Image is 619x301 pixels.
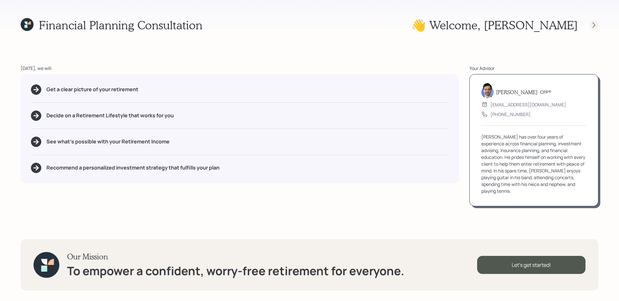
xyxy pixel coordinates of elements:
[67,264,404,278] h1: To empower a confident, worry-free retirement for everyone.
[39,18,202,32] h1: Financial Planning Consultation
[67,252,404,261] h3: Our Mission
[490,101,566,108] div: [EMAIL_ADDRESS][DOMAIN_NAME]
[496,89,537,95] h5: [PERSON_NAME]
[46,112,174,119] h5: Decide on a Retirement Lifestyle that works for you
[477,256,585,274] div: Let's get started!
[469,65,598,72] div: Your Advisor
[21,65,459,72] div: [DATE], we will:
[540,90,551,95] h6: CFP®
[46,165,220,171] h5: Recommend a personalized investment strategy that fulfills your plan
[490,111,531,118] div: [PHONE_NUMBER]
[411,18,578,32] h1: 👋 Welcome , [PERSON_NAME]
[46,139,170,145] h5: See what's possible with your Retirement Income
[46,86,138,92] h5: Get a clear picture of your retirement
[481,133,586,194] div: [PERSON_NAME] has over four years of experience across financial planning, investment advising, i...
[481,83,494,98] img: jonah-coleman-headshot.png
